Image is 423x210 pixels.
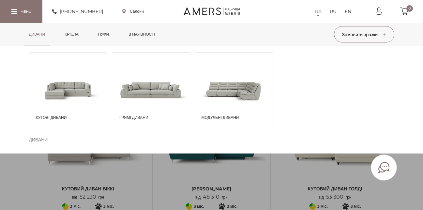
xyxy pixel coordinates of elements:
[112,52,190,129] a: Прямі дивани Прямі дивани
[202,115,269,121] span: Модульні дивани
[124,23,160,46] a: в наявності
[29,136,48,144] span: Дивани
[406,5,413,12] span: 0
[60,23,83,46] a: Крісла
[195,52,273,129] a: Модульні дивани Модульні дивани
[29,52,107,129] a: Кутові дивани Кутові дивани
[330,8,337,15] a: RU
[122,8,144,14] a: Салони
[334,26,394,42] button: Замовити зразки
[315,8,322,15] a: UA
[24,23,50,46] a: Дивани
[93,23,114,46] a: Пуфи
[342,32,386,38] span: Замовити зразки
[36,115,104,121] span: Кутові дивани
[52,8,103,15] a: [PHONE_NUMBER]
[345,8,351,15] a: EN
[119,115,187,121] span: Прямі дивани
